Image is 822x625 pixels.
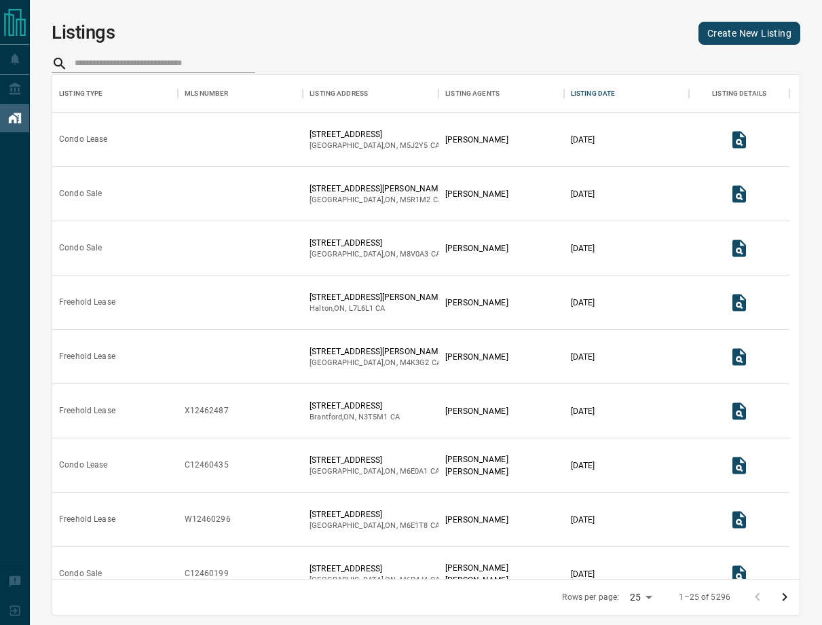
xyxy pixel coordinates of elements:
button: View Listing Details [726,398,753,425]
div: C12460199 [185,568,229,580]
div: Listing Address [310,75,368,113]
p: [PERSON_NAME] [445,405,508,417]
button: View Listing Details [726,343,753,371]
p: [DATE] [571,351,595,363]
p: [STREET_ADDRESS] [310,237,441,249]
button: View Listing Details [726,561,753,588]
p: [DATE] [571,568,595,580]
p: [DATE] [571,514,595,526]
div: Listing Date [571,75,616,113]
div: Listing Date [564,75,690,113]
button: View Listing Details [726,289,753,316]
span: l7l6l1 [349,304,374,313]
span: m8v0a3 [400,250,429,259]
div: 25 [624,588,657,607]
button: View Listing Details [726,235,753,262]
button: View Listing Details [726,181,753,208]
div: Listing Type [52,75,178,113]
h1: Listings [52,22,115,43]
p: [PERSON_NAME] [445,188,508,200]
p: [PERSON_NAME] [445,574,508,586]
p: [PERSON_NAME] [445,351,508,363]
p: [DATE] [571,188,595,200]
p: [PERSON_NAME] [445,297,508,309]
p: [STREET_ADDRESS][PERSON_NAME] [310,291,445,303]
button: View Listing Details [726,506,753,533]
p: [STREET_ADDRESS][PERSON_NAME] [310,345,445,358]
p: [GEOGRAPHIC_DATA] , ON , CA [310,195,445,206]
p: [STREET_ADDRESS][PERSON_NAME] [310,183,445,195]
div: Freehold Lease [59,514,115,525]
p: [GEOGRAPHIC_DATA] , ON , CA [310,466,440,477]
p: [PERSON_NAME] [445,466,508,478]
p: [STREET_ADDRESS] [310,128,440,140]
div: C12460435 [185,459,229,471]
span: n3t5m1 [358,413,388,421]
div: Condo Lease [59,134,107,145]
div: W12460296 [185,514,231,525]
div: Freehold Lease [59,405,115,417]
p: [GEOGRAPHIC_DATA] , ON , CA [310,575,440,586]
button: View Listing Details [726,126,753,153]
p: [PERSON_NAME] [445,562,508,574]
p: Halton , ON , CA [310,303,445,314]
p: 1–25 of 5296 [679,592,730,603]
p: [STREET_ADDRESS] [310,563,440,575]
p: [DATE] [571,134,595,146]
p: [DATE] [571,242,595,254]
p: [PERSON_NAME] [445,453,508,466]
div: Listing Agents [445,75,500,113]
p: [PERSON_NAME] [445,514,508,526]
div: Freehold Lease [59,351,115,362]
p: Brantford , ON , CA [310,412,400,423]
p: [GEOGRAPHIC_DATA] , ON , CA [310,249,441,260]
a: Create New Listing [698,22,800,45]
div: MLS Number [178,75,303,113]
p: [STREET_ADDRESS] [310,454,440,466]
p: [PERSON_NAME] [445,242,508,254]
div: X12462487 [185,405,229,417]
button: View Listing Details [726,452,753,479]
span: m6e0a1 [400,467,428,476]
span: m5r1m2 [400,195,431,204]
p: [PERSON_NAME] [445,134,508,146]
p: [GEOGRAPHIC_DATA] , ON , CA [310,520,440,531]
div: Freehold Lease [59,297,115,308]
p: [GEOGRAPHIC_DATA] , ON , CA [310,358,445,368]
p: [GEOGRAPHIC_DATA] , ON , CA [310,140,440,151]
button: Go to next page [771,584,798,611]
span: m5j2y5 [400,141,428,150]
span: m4k3g2 [400,358,430,367]
div: Condo Sale [59,188,102,200]
div: Condo Sale [59,242,102,254]
p: [STREET_ADDRESS] [310,508,440,520]
div: Condo Lease [59,459,107,471]
div: Listing Details [689,75,789,113]
p: [DATE] [571,459,595,472]
div: MLS Number [185,75,228,113]
div: Listing Agents [438,75,564,113]
span: m6e1t8 [400,521,428,530]
div: Condo Sale [59,568,102,580]
div: Listing Details [712,75,766,113]
div: Listing Address [303,75,438,113]
p: Rows per page: [562,592,619,603]
p: [DATE] [571,297,595,309]
p: [STREET_ADDRESS] [310,400,400,412]
span: m6p4j4 [400,575,428,584]
p: [DATE] [571,405,595,417]
div: Listing Type [59,75,103,113]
